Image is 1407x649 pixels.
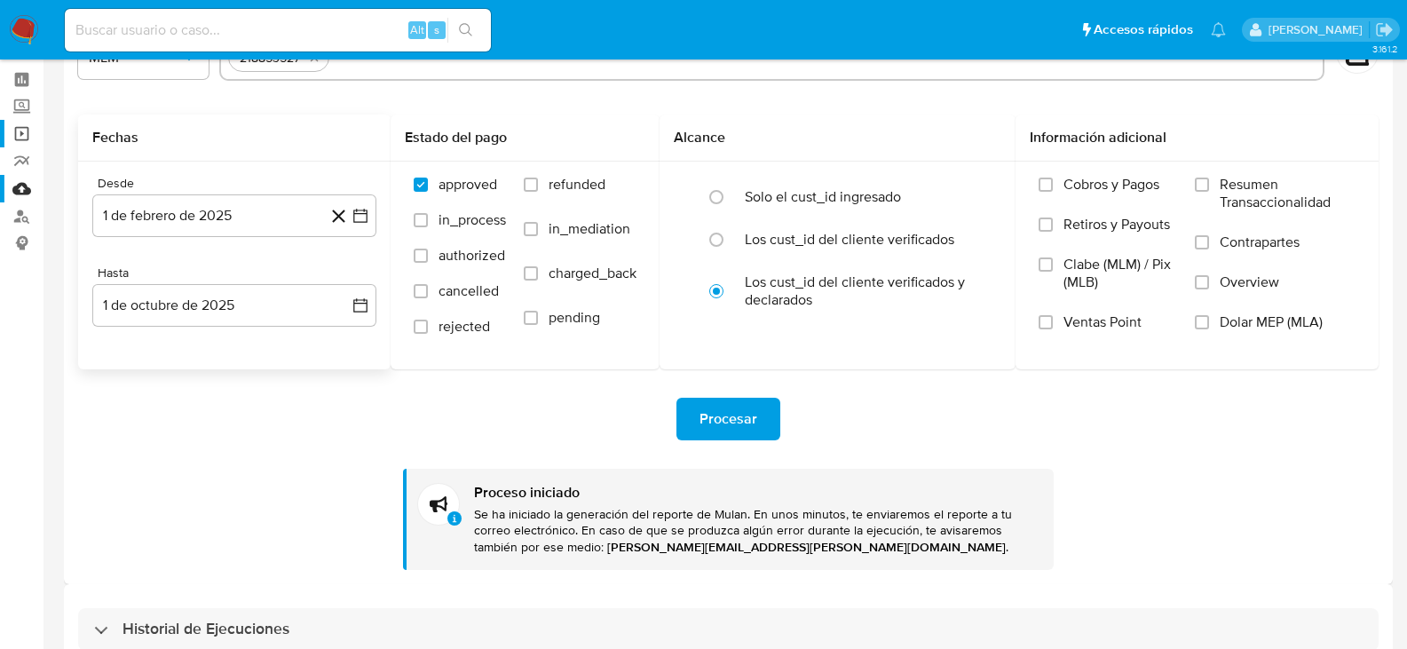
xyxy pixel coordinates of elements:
[1211,22,1226,37] a: Notificaciones
[410,21,424,38] span: Alt
[1372,42,1398,56] span: 3.161.2
[1269,21,1369,38] p: dalia.goicochea@mercadolibre.com.mx
[1375,20,1394,39] a: Salir
[447,18,484,43] button: search-icon
[1094,20,1193,39] span: Accesos rápidos
[65,19,491,42] input: Buscar usuario o caso...
[434,21,439,38] span: s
